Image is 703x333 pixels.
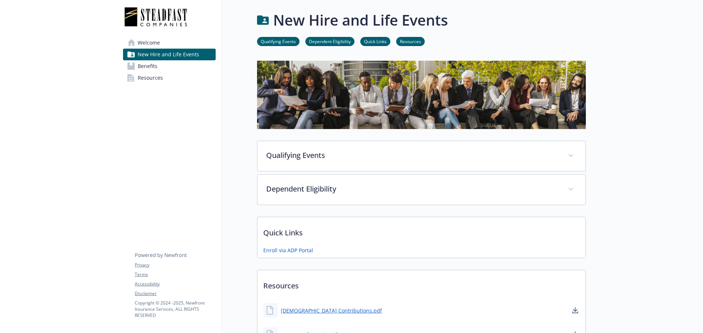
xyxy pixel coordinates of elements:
a: Resources [396,38,425,45]
a: Benefits [123,60,216,72]
p: Copyright © 2024 - 2025 , Newfront Insurance Services, ALL RIGHTS RESERVED [135,300,215,318]
h1: New Hire and Life Events [273,9,448,31]
a: Enroll via ADP Portal [263,246,313,254]
p: Resources [257,270,585,297]
a: Quick Links [360,38,390,45]
p: Quick Links [257,217,585,244]
a: Terms [135,271,215,278]
a: New Hire and Life Events [123,49,216,60]
div: Dependent Eligibility [257,175,585,205]
div: Qualifying Events [257,141,585,171]
span: Benefits [138,60,157,72]
p: Qualifying Events [266,150,559,161]
span: New Hire and Life Events [138,49,199,60]
a: [DEMOGRAPHIC_DATA] Contributions.pdf [281,307,382,314]
a: Privacy [135,262,215,268]
span: Welcome [138,37,160,49]
a: Dependent Eligibility [305,38,354,45]
a: Qualifying Events [257,38,300,45]
p: Dependent Eligibility [266,183,559,194]
span: Resources [138,72,163,84]
a: Welcome [123,37,216,49]
img: new hire page banner [257,61,586,129]
a: Disclaimer [135,290,215,297]
a: download document [571,306,580,315]
a: Accessibility [135,281,215,287]
a: Resources [123,72,216,84]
